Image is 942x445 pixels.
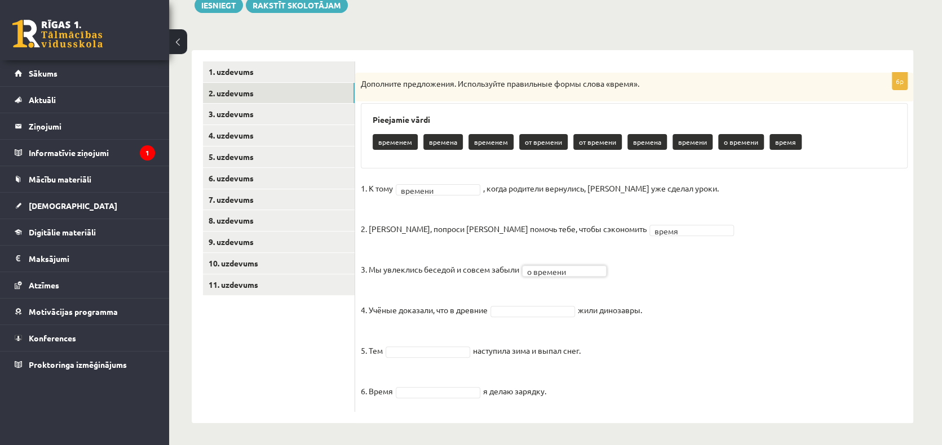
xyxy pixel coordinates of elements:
span: Digitālie materiāli [29,227,96,237]
h3: Pieejamie vārdi [373,115,896,124]
a: Digitālie materiāli [15,219,155,245]
p: время [769,134,802,150]
p: временем [373,134,418,150]
span: времени [401,185,465,196]
a: Ziņojumi [15,113,155,139]
span: Proktoringa izmēģinājums [29,359,127,370]
p: 5. Тем [361,325,383,359]
a: времени [396,184,480,195]
a: Sākums [15,60,155,86]
a: 5. uzdevums [203,146,355,167]
span: Motivācijas programma [29,306,118,317]
legend: Ziņojumi [29,113,155,139]
a: Maksājumi [15,246,155,272]
p: Дополните предложения. Используйте правильные формы слова «время». [361,78,851,90]
a: Konferences [15,325,155,351]
p: 6. Время [361,366,393,399]
a: время [649,225,734,236]
a: Proktoringa izmēģinājums [15,351,155,377]
a: Aktuāli [15,87,155,113]
a: Motivācijas programma [15,299,155,324]
legend: Informatīvie ziņojumi [29,140,155,166]
a: 2. uzdevums [203,83,355,104]
span: Mācību materiāli [29,174,91,184]
span: Atzīmes [29,280,59,290]
a: 1. uzdevums [203,61,355,82]
span: [DEMOGRAPHIC_DATA] [29,201,117,211]
a: 11. uzdevums [203,274,355,295]
a: 4. uzdevums [203,125,355,146]
a: 3. uzdevums [203,104,355,124]
p: 3. Мы увлеклись беседой и совсем забыли [361,244,519,278]
p: 2. [PERSON_NAME], попроси [PERSON_NAME] помочь тебе, чтобы сэкономить [361,203,647,237]
span: Sākums [29,68,58,78]
p: времени [673,134,713,150]
span: Aktuāli [29,95,56,105]
p: временем [468,134,514,150]
a: Atzīmes [15,272,155,298]
a: 6. uzdevums [203,168,355,189]
a: 9. uzdevums [203,232,355,252]
span: о времени [527,266,591,277]
a: 10. uzdevums [203,253,355,274]
p: 1. К тому [361,180,393,197]
a: 7. uzdevums [203,189,355,210]
p: от времени [519,134,568,150]
span: Konferences [29,333,76,343]
i: 1 [140,145,155,161]
p: 4. Учёные доказали, что в древние [361,284,488,318]
p: от времени [573,134,622,150]
span: время [654,225,719,237]
p: времена [423,134,463,150]
a: Informatīvie ziņojumi1 [15,140,155,166]
a: Mācību materiāli [15,166,155,192]
a: Rīgas 1. Tālmācības vidusskola [12,20,103,48]
a: о времени [522,265,607,277]
a: 8. uzdevums [203,210,355,231]
p: времена [627,134,667,150]
p: 6p [892,72,908,90]
a: [DEMOGRAPHIC_DATA] [15,193,155,219]
legend: Maksājumi [29,246,155,272]
fieldset: , когда родители вернулись, [PERSON_NAME] уже сделал уроки. жили динозавры. наступила зима и выпа... [361,180,908,406]
p: о времени [718,134,764,150]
